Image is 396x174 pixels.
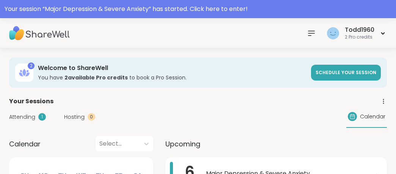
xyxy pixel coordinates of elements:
div: 1 [38,113,46,121]
span: Upcoming [165,139,200,149]
span: Calendar [9,139,41,149]
span: Calendar [360,113,385,121]
span: Attending [9,113,35,121]
h3: You have to book a Pro Session. [38,74,306,81]
h3: Welcome to ShareWell [38,64,306,72]
span: Hosting [64,113,85,121]
span: Schedule your session [316,69,376,76]
div: 2 Pro credits [345,34,374,40]
div: 0 [88,113,95,121]
div: Your session “ Major Depression & Severe Anxiety ” has started. Click here to enter! [5,5,391,14]
span: Your Sessions [9,97,53,106]
a: Schedule your session [311,65,381,81]
img: ShareWell Nav Logo [9,20,70,47]
img: Todd1960 [327,27,339,39]
div: Todd1960 [345,26,374,34]
b: 2 available Pro credit s [64,74,128,81]
div: 2 [28,62,35,69]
